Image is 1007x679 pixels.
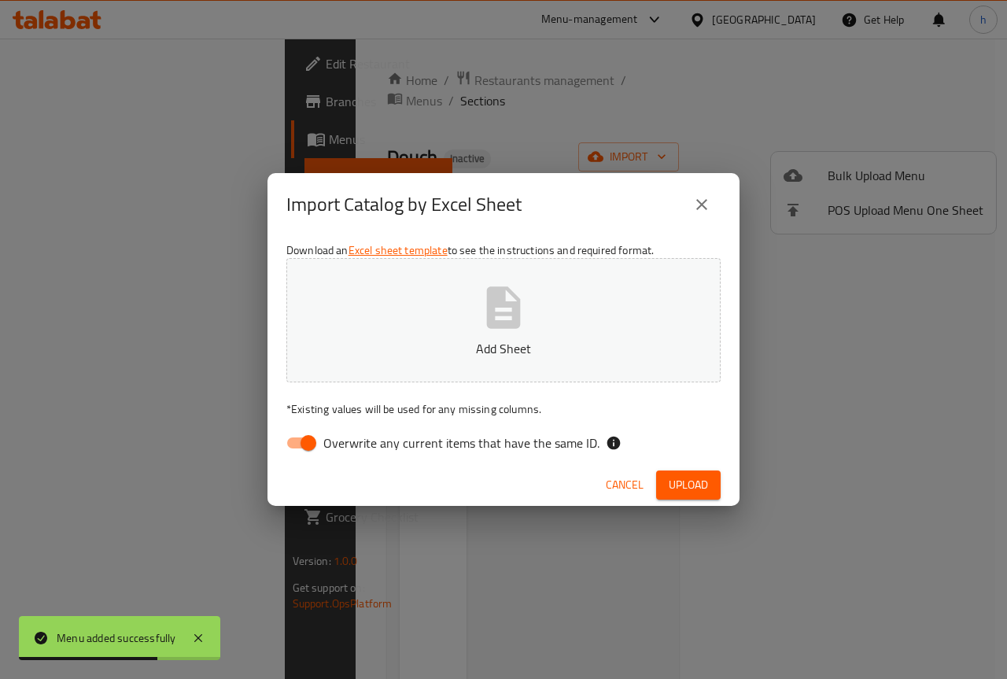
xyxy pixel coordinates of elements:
[286,192,522,217] h2: Import Catalog by Excel Sheet
[656,471,721,500] button: Upload
[606,435,622,451] svg: If the overwrite option isn't selected, then the items that match an existing ID will be ignored ...
[267,236,740,464] div: Download an to see the instructions and required format.
[57,629,176,647] div: Menu added successfully
[606,475,644,495] span: Cancel
[669,475,708,495] span: Upload
[599,471,650,500] button: Cancel
[323,434,599,452] span: Overwrite any current items that have the same ID.
[683,186,721,223] button: close
[311,339,696,358] p: Add Sheet
[286,401,721,417] p: Existing values will be used for any missing columns.
[286,258,721,382] button: Add Sheet
[349,240,448,260] a: Excel sheet template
